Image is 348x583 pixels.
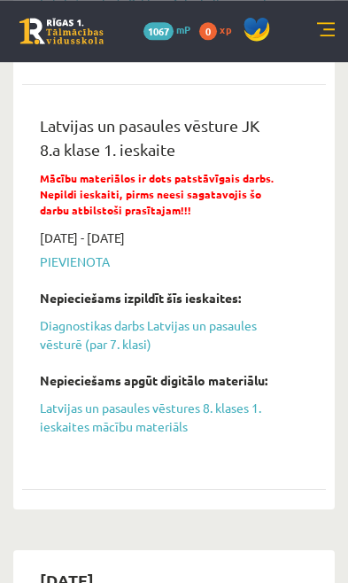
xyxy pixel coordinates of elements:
span: 0 [199,22,217,40]
span: Mācību materiālos ir dots patstāvīgais darbs. Nepildi ieskaiti, pirms neesi sagatavojis šo darbu ... [40,171,275,217]
span: xp [220,22,231,36]
a: 0 xp [199,22,240,36]
div: Nepieciešams apgūt digitālo materiālu: [40,371,282,390]
span: mP [176,22,190,36]
span: Pievienota [40,253,282,271]
a: Diagnostikas darbs Latvijas un pasaules vēsturē (par 7. klasi) [40,316,282,354]
span: 1067 [143,22,174,40]
a: Latvijas un pasaules vēstures 8. klases 1. ieskaites mācību materiāls [40,399,282,436]
div: Nepieciešams izpildīt šīs ieskaites: [40,289,282,307]
div: Latvijas un pasaules vēsture JK 8.a klase 1. ieskaite [40,113,282,170]
span: [DATE] - [DATE] [40,229,125,247]
a: Rīgas 1. Tālmācības vidusskola [19,18,104,44]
